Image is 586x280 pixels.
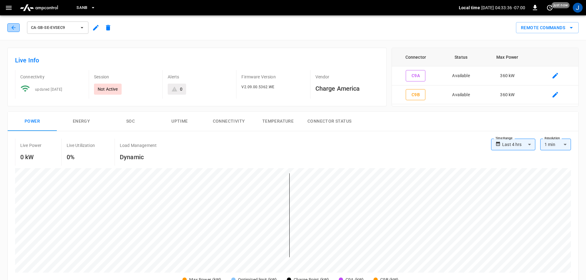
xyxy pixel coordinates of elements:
[253,112,303,131] button: Temperature
[482,66,532,85] td: 360 kW
[94,74,158,80] p: Session
[516,22,579,34] button: Remote Commands
[57,112,106,131] button: Energy
[74,2,98,14] button: SanB
[392,48,578,104] table: connector table
[545,3,555,13] button: set refresh interval
[482,85,532,105] td: 360 kW
[481,5,525,11] p: [DATE] 04:33:36 -07:00
[315,84,379,93] h6: Charge America
[406,70,425,81] button: C9A
[406,89,425,101] button: C9B
[440,48,482,66] th: Status
[180,86,182,92] div: 0
[20,152,42,162] h6: 0 kW
[440,66,482,85] td: Available
[98,86,118,92] p: Not Active
[120,152,157,162] h6: Dynamic
[35,87,62,92] span: updated [DATE]
[516,22,579,34] div: remote commands options
[27,22,88,34] button: ca-sb-se-evseC9
[8,112,57,131] button: Power
[392,48,440,66] th: Connector
[495,136,513,141] label: Time Range
[15,55,379,65] h6: Live Info
[241,74,305,80] p: Firmware Version
[168,74,231,80] p: Alerts
[106,112,155,131] button: SOC
[440,85,482,105] td: Available
[76,4,88,11] span: SanB
[459,5,480,11] p: Local time
[67,142,95,148] p: Live Utilization
[482,48,532,66] th: Max Power
[120,142,157,148] p: Load Management
[67,152,95,162] h6: 0%
[502,139,535,150] div: Last 4 hrs
[20,142,42,148] p: Live Power
[155,112,204,131] button: Uptime
[573,3,583,13] div: profile-icon
[303,112,356,131] button: Connector Status
[31,24,76,31] span: ca-sb-se-evseC9
[315,74,379,80] p: Vendor
[241,85,274,89] span: V2.09.00.5362.WE
[545,136,560,141] label: Resolution
[20,74,84,80] p: Connectivity
[204,112,253,131] button: Connectivity
[18,2,61,14] img: ampcontrol.io logo
[540,139,571,150] div: 1 min
[552,2,570,8] span: just now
